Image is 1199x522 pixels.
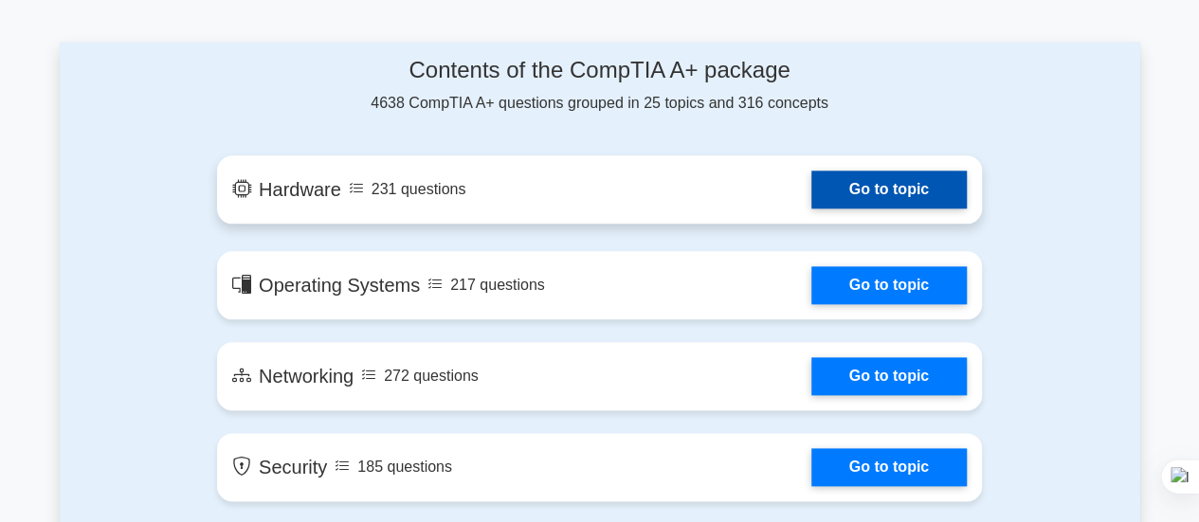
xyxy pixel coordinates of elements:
a: Go to topic [811,171,967,208]
a: Go to topic [811,357,967,395]
a: Go to topic [811,266,967,304]
a: Go to topic [811,448,967,486]
div: 4638 CompTIA A+ questions grouped in 25 topics and 316 concepts [217,57,982,115]
h4: Contents of the CompTIA A+ package [217,57,982,84]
